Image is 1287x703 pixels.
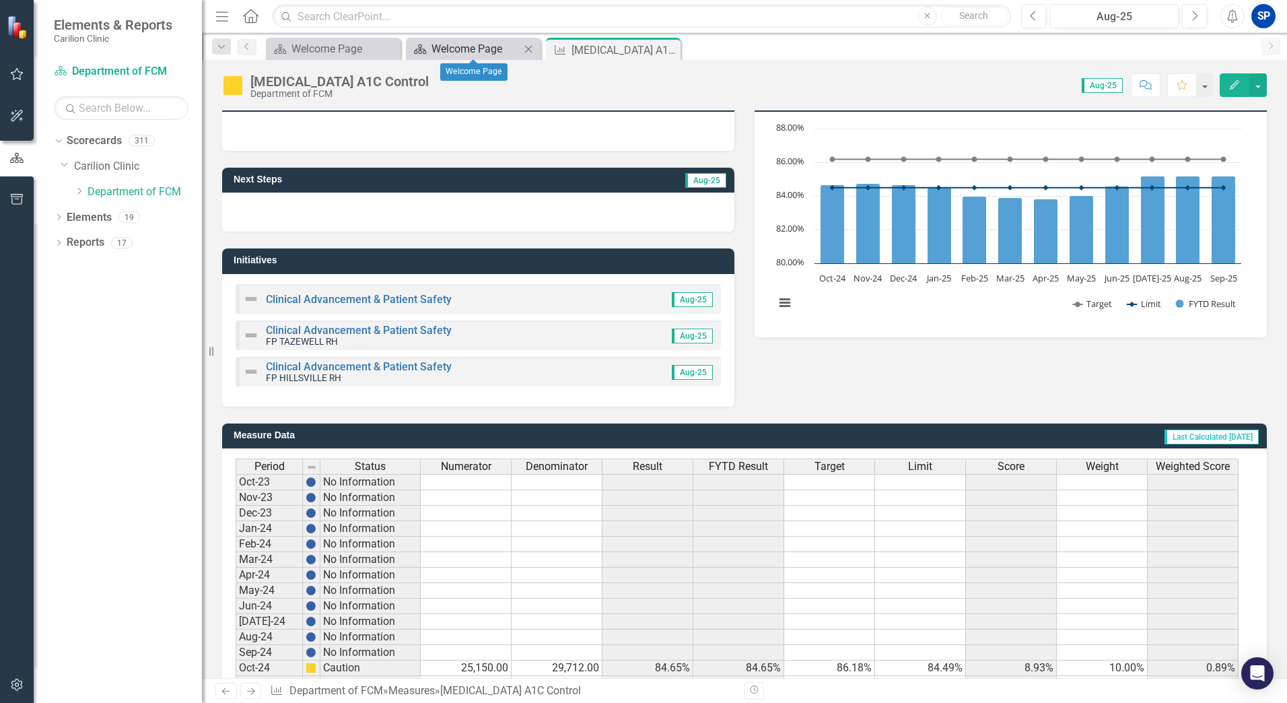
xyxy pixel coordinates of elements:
[236,645,303,661] td: Sep-24
[431,40,520,57] div: Welcome Page
[1050,4,1179,28] button: Aug-25
[236,521,303,537] td: Jan-24
[1086,461,1119,473] span: Weight
[236,661,303,676] td: Oct-24
[1103,272,1129,284] text: Jun-25
[1185,185,1191,190] path: Aug-25, 84.49495296. Limit.
[234,174,497,185] h3: Next Steps
[269,40,397,57] a: Welcome Page
[243,291,259,307] img: Not Defined
[236,568,303,583] td: Apr-24
[306,539,316,549] img: BgCOk07PiH71IgAAAABJRU5ErkJggg==
[236,552,303,568] td: Mar-24
[243,327,259,343] img: Not Defined
[854,272,882,284] text: Nov-24
[875,676,966,692] td: 84.49%
[250,74,429,89] div: [MEDICAL_DATA] A1C Control
[830,156,835,162] path: Oct-24, 86.18485202. Target.
[966,676,1057,692] td: 15.07%
[320,552,421,568] td: No Information
[526,461,588,473] span: Denominator
[236,599,303,614] td: Jun-24
[254,461,285,473] span: Period
[266,324,452,337] a: Clinical Advancement & Patient Safety
[1057,676,1148,692] td: 10.00%
[355,461,386,473] span: Status
[602,676,693,692] td: 84.75%
[901,185,907,190] path: Dec-24, 84.49495296. Limit.
[306,492,316,503] img: BgCOk07PiH71IgAAAABJRU5ErkJggg==
[320,537,421,552] td: No Information
[776,155,804,167] text: 86.00%
[672,329,713,343] span: Aug-25
[866,185,871,190] path: Nov-24, 84.49495296. Limit.
[236,537,303,552] td: Feb-24
[306,554,316,565] img: BgCOk07PiH71IgAAAABJRU5ErkJggg==
[111,237,133,248] div: 17
[409,40,520,57] a: Welcome Page
[320,474,421,490] td: No Information
[291,40,397,57] div: Welcome Page
[320,568,421,583] td: No Information
[821,185,845,263] path: Oct-24, 84.6459343. FYTD Result.
[306,508,316,518] img: BgCOk07PiH71IgAAAABJRU5ErkJggg==
[998,461,1024,473] span: Score
[1221,185,1226,190] path: Sep-25, 84.49495296. Limit.
[1176,298,1237,310] button: Show FYTD Result
[633,461,662,473] span: Result
[320,614,421,630] td: No Information
[672,365,713,380] span: Aug-25
[776,222,804,234] text: 82.00%
[602,661,693,676] td: 84.65%
[821,176,1236,263] g: FYTD Result, series 3 of 3. Bar series with 12 bars.
[306,570,316,580] img: BgCOk07PiH71IgAAAABJRU5ErkJggg==
[273,5,1011,28] input: Search ClearPoint...
[306,523,316,534] img: BgCOk07PiH71IgAAAABJRU5ErkJggg==
[901,156,907,162] path: Dec-24, 86.18485202. Target.
[441,461,491,473] span: Numerator
[892,185,916,263] path: Dec-24, 84.64618594. FYTD Result.
[266,360,452,373] a: Clinical Advancement & Patient Safety
[388,684,435,697] a: Measures
[67,133,122,149] a: Scorecards
[67,235,104,250] a: Reports
[775,294,794,312] button: View chart menu, Chart
[1241,657,1274,690] div: Open Intercom Messenger
[512,661,602,676] td: 29,712.00
[1251,4,1276,28] button: SP
[1070,195,1094,263] path: May-25, 84.00334448. FYTD Result.
[959,10,988,21] span: Search
[830,185,835,190] path: Oct-24, 84.49495296. Limit.
[961,272,988,284] text: Feb-25
[320,583,421,599] td: No Information
[306,477,316,488] img: BgCOk07PiH71IgAAAABJRU5ErkJggg==
[1148,661,1239,676] td: 0.89%
[1115,185,1120,190] path: Jun-25, 84.49495296. Limit.
[306,462,317,473] img: 8DAGhfEEPCf229AAAAAElFTkSuQmCC
[512,676,602,692] td: 29,855.00
[129,135,155,147] div: 311
[768,122,1253,324] div: Chart. Highcharts interactive chart.
[784,661,875,676] td: 86.18%
[440,63,508,81] div: Welcome Page
[1067,272,1096,284] text: May-25
[1079,185,1084,190] path: May-25, 84.49495296. Limit.
[74,159,202,174] a: Carilion Clinic
[236,490,303,506] td: Nov-23
[1033,272,1059,284] text: Apr-25
[222,75,244,96] img: Caution
[320,661,421,676] td: Caution
[236,630,303,645] td: Aug-24
[814,461,845,473] span: Target
[768,122,1248,324] svg: Interactive chart
[928,187,952,263] path: Jan-25, 84.51296426. FYTD Result.
[693,676,784,692] td: 84.75%
[1210,272,1237,284] text: Sep-25
[54,17,172,33] span: Elements & Reports
[236,614,303,630] td: [DATE]-24
[972,185,977,190] path: Feb-25, 84.49495296. Limit.
[1105,186,1129,263] path: Jun-25, 84.58799422. FYTD Result.
[1034,199,1058,263] path: Apr-25, 83.80656165. FYTD Result.
[306,616,316,627] img: BgCOk07PiH71IgAAAABJRU5ErkJggg==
